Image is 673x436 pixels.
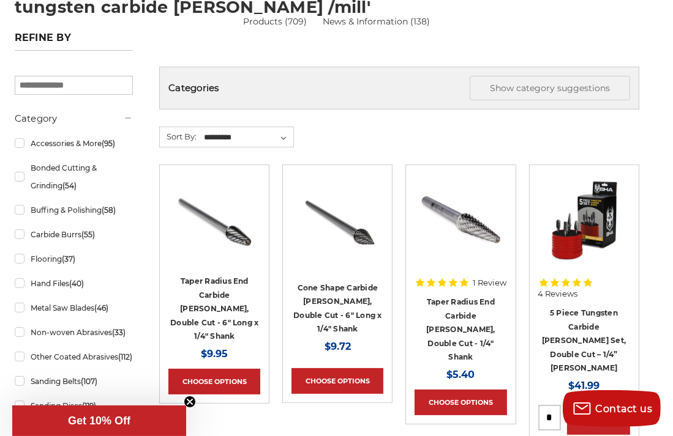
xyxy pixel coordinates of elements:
a: Choose Options [291,368,383,394]
span: (55) [81,230,95,239]
h5: Categories [168,76,630,100]
a: Choose Options [168,369,260,394]
button: Show category suggestions [470,76,630,100]
span: Contact us [596,403,653,415]
span: $9.72 [325,341,351,352]
span: (107) [81,377,97,386]
a: News & Information (138) [323,15,430,28]
a: Cone Shape Carbide [PERSON_NAME], Double Cut - 6" Long x 1/4" Shank [293,283,382,334]
a: Accessories & More [15,133,133,154]
span: (112) [118,352,132,361]
a: Flooring [15,248,133,270]
span: (40) [69,279,84,288]
img: CBSL-4DL Long reach double cut carbide rotary burr, taper radius end shape 1/4 inch shank [168,174,260,265]
span: $5.40 [446,369,475,380]
a: 5 Piece Tungsten Carbide [PERSON_NAME] Set, Double Cut – 1/4” [PERSON_NAME] [542,308,626,372]
span: (33) [112,328,126,337]
span: (37) [62,254,75,264]
span: $9.95 [201,348,228,360]
a: Products (709) [243,16,307,27]
span: (46) [94,303,108,312]
a: Non-woven Abrasives [15,322,133,343]
span: 4 Reviews [538,290,578,298]
a: Taper Radius End Carbide [PERSON_NAME], Double Cut - 6" Long x 1/4" Shank [170,276,259,341]
h5: Refine by [15,32,133,51]
img: CBSM-5DL Long reach double cut carbide rotary burr, cone shape 1/4 inch shank [291,174,383,265]
a: Taper Radius End Carbide [PERSON_NAME], Double Cut - 1/4" Shank [426,297,495,361]
select: Sort By: [202,128,293,147]
img: Taper with radius end carbide bur 1/4" shank [415,174,506,265]
label: Sort By: [160,127,197,146]
img: BHA Double Cut Carbide Burr 5 Piece Set, 1/4" Shank [538,174,630,265]
a: Other Coated Abrasives [15,346,133,368]
a: Hand Files [15,273,133,294]
span: (58) [102,205,116,215]
a: Choose Options [415,390,506,415]
button: Close teaser [184,396,196,408]
span: 1 Review [473,279,506,287]
a: Carbide Burrs [15,224,133,245]
a: Metal Saw Blades [15,297,133,319]
div: Get 10% OffClose teaser [12,405,186,436]
span: (54) [62,181,77,190]
span: $41.99 [568,380,600,391]
a: Bonded Cutting & Grinding [15,157,133,196]
a: Buffing & Polishing [15,199,133,221]
span: (95) [102,139,115,148]
a: Sanding Belts [15,371,133,392]
span: (119) [82,401,96,410]
span: Get 10% Off [68,415,130,427]
h5: Category [15,111,133,126]
button: Contact us [563,390,661,427]
a: Sanding Discs [15,395,133,416]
